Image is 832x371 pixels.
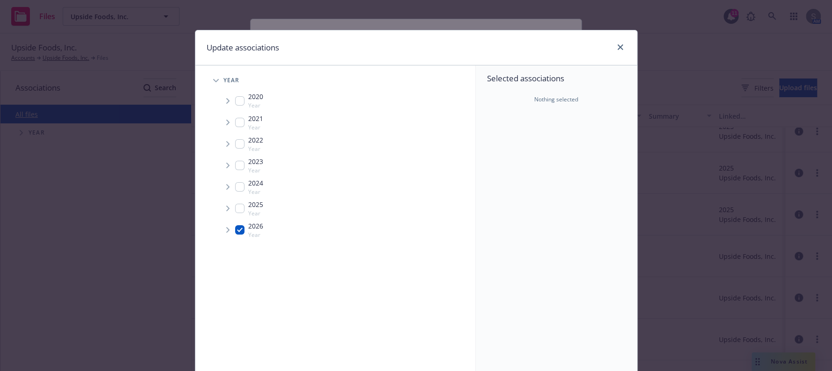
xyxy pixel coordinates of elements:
span: 2024 [248,178,263,188]
span: Year [248,145,263,153]
span: 2026 [248,221,263,231]
span: Year [248,231,263,239]
span: 2023 [248,157,263,166]
span: Selected associations [487,73,626,84]
span: 2025 [248,200,263,209]
span: Nothing selected [534,95,578,104]
span: Year [248,188,263,196]
span: Year [223,78,240,83]
span: 2020 [248,92,263,101]
span: Year [248,209,263,217]
span: Year [248,166,263,174]
a: close [615,42,626,53]
span: Year [248,123,263,131]
span: Year [248,101,263,109]
div: Tree Example [195,71,475,241]
span: 2022 [248,135,263,145]
span: 2021 [248,114,263,123]
h1: Update associations [207,42,279,54]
